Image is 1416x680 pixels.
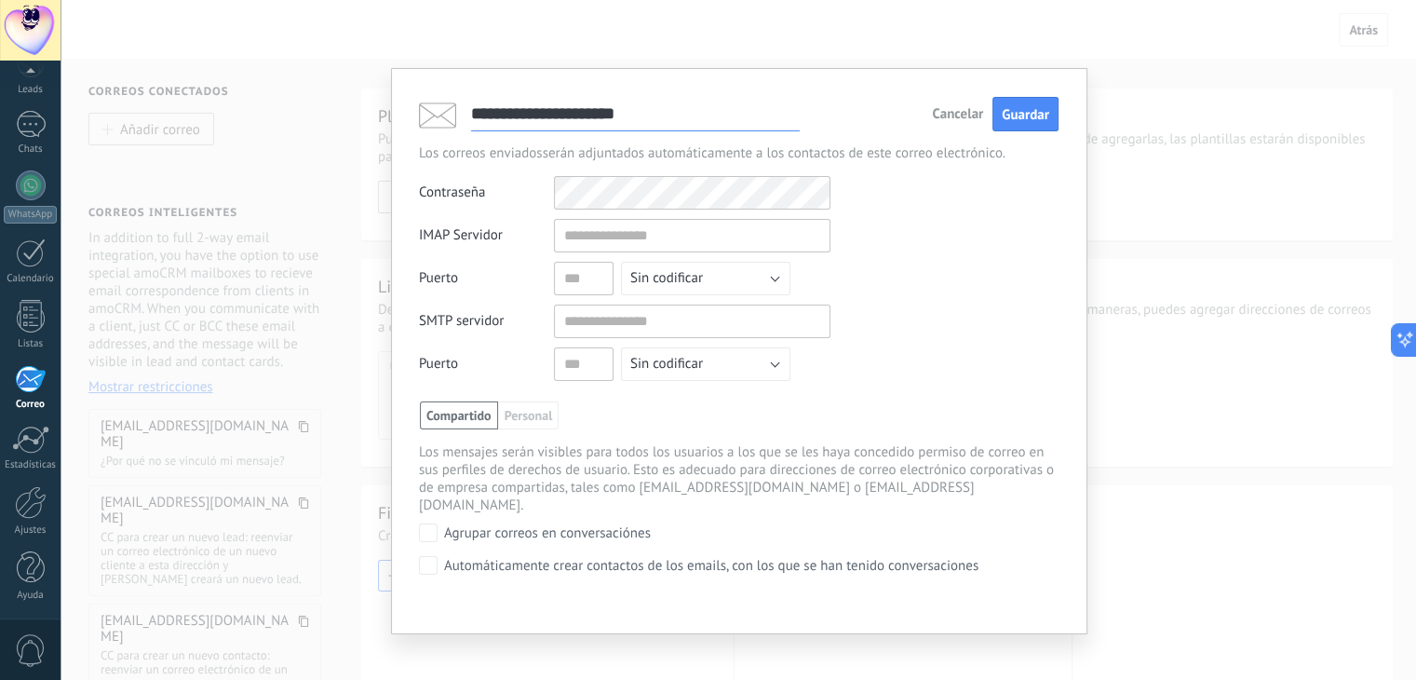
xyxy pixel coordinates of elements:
[419,305,554,338] div: SMTP servidor
[419,262,554,295] div: Puerto
[444,558,978,575] div: Automáticamente crear contactos de los emails, con los que se han tenido conversaciones
[4,459,58,471] div: Estadísticas
[419,219,554,252] div: IMAP Servidor
[4,143,58,156] div: Chats
[4,338,58,350] div: Listas
[420,401,498,429] span: Compartido
[4,524,58,537] div: Ajustes
[621,347,790,381] button: Sin codificar
[630,269,703,287] span: Sin codificar
[419,347,554,381] div: Puerto
[4,273,58,285] div: Calendario
[621,262,790,295] button: Sin codificar
[932,108,983,121] span: Cancelar
[4,84,58,96] div: Leads
[1002,106,1049,124] span: Guardar
[4,206,57,224] div: WhatsApp
[419,144,1059,162] div: Los correos enviados serán adjuntados automáticamente a los contactos de este correo electrónico.
[498,401,560,429] span: Personal
[419,176,554,210] div: Contraseña
[419,443,1059,514] div: Los mensajes serán visibles para todos los usuarios a los que se les haya concedido permiso de co...
[4,590,58,602] div: Ayuda
[992,97,1059,131] button: Guardar
[4,399,58,411] div: Correo
[630,355,703,373] span: Sin codificar
[932,107,983,120] button: Cancelar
